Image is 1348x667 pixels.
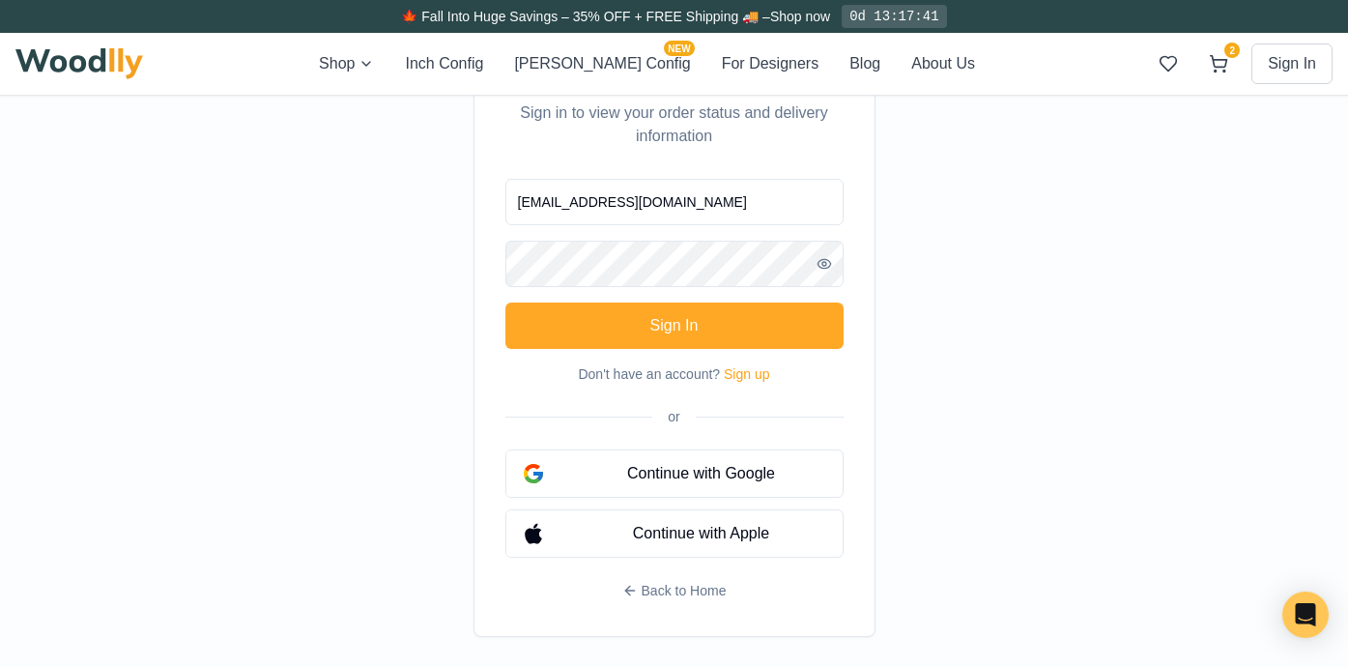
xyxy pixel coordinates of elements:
[505,449,844,498] button: Continue with Google
[911,52,975,75] button: About Us
[1201,46,1236,81] button: 2
[505,303,844,349] button: Sign In
[1282,592,1329,638] div: Open Intercom Messenger
[722,52,818,75] button: For Designers
[560,510,843,557] div: Continue with Apple
[560,450,843,497] div: Continue with Google
[319,52,374,75] button: Shop
[664,41,694,56] span: NEW
[842,5,946,28] div: 0d 13:17:41
[505,101,844,148] p: Sign in to view your order status and delivery information
[849,52,880,75] button: Blog
[514,52,690,75] button: [PERSON_NAME] ConfigNEW
[668,407,679,426] span: or
[1251,43,1333,84] button: Sign In
[1224,43,1240,58] span: 2
[405,52,483,75] button: Inch Config
[505,179,844,225] input: Email address
[505,509,844,558] button: Continue with Apple
[15,48,143,79] img: Woodlly
[724,364,769,384] button: Sign up
[401,9,769,24] span: 🍁 Fall Into Huge Savings – 35% OFF + FREE Shipping 🚚 –
[505,364,844,384] p: Don't have an account?
[770,9,830,24] a: Shop now
[622,581,727,600] button: Back to Home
